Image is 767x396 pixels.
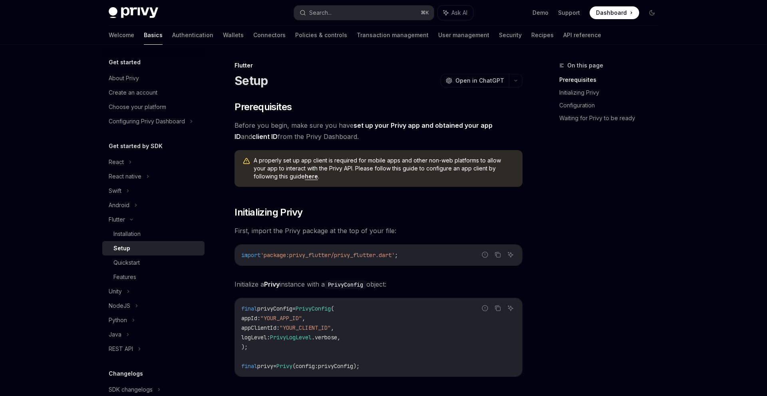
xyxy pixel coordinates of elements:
[172,26,213,45] a: Authentication
[102,100,205,114] a: Choose your platform
[109,102,166,112] div: Choose your platform
[312,334,340,341] span: .verbose,
[331,305,334,312] span: (
[493,249,503,260] button: Copy the contents from the code block
[294,6,434,20] button: Search...⌘K
[558,9,580,17] a: Support
[234,121,493,141] a: set up your Privy app and obtained your app ID
[223,26,244,45] a: Wallets
[296,305,331,312] span: PrivyConfig
[102,241,205,255] a: Setup
[264,280,280,288] strong: Privy
[260,315,302,322] span: "YOUR_APP_ID"
[305,173,318,180] a: here
[267,334,270,341] span: :
[234,120,523,142] span: Before you begin, make sure you have and from the Privy Dashboard.
[559,112,665,125] a: Waiting for Privy to be ready
[241,251,260,259] span: import
[109,172,141,181] div: React native
[292,362,315,370] span: (config
[144,26,163,45] a: Basics
[480,303,490,313] button: Report incorrect code
[109,157,124,167] div: React
[109,330,121,339] div: Java
[395,251,398,259] span: ;
[438,26,489,45] a: User management
[270,334,312,341] span: PrivyLogLevel
[113,272,136,282] div: Features
[109,369,143,378] h5: Changelogs
[292,305,296,312] span: =
[559,86,665,99] a: Initializing Privy
[234,101,292,113] span: Prerequisites
[109,57,141,67] h5: Get started
[499,26,522,45] a: Security
[273,362,276,370] span: =
[253,26,286,45] a: Connectors
[357,26,429,45] a: Transaction management
[260,251,395,259] span: 'package:privy_flutter/privy_flutter.dart'
[109,26,134,45] a: Welcome
[280,324,331,331] span: "YOUR_CLIENT_ID"
[315,362,318,370] span: :
[563,26,601,45] a: API reference
[493,303,503,313] button: Copy the contents from the code block
[241,315,257,322] span: appId
[421,10,429,16] span: ⌘ K
[455,77,504,85] span: Open in ChatGPT
[276,324,280,331] span: :
[309,8,332,18] div: Search...
[531,26,554,45] a: Recipes
[102,71,205,85] a: About Privy
[331,324,334,331] span: ,
[241,362,257,370] span: final
[559,73,665,86] a: Prerequisites
[559,99,665,112] a: Configuration
[480,249,490,260] button: Report incorrect code
[505,303,516,313] button: Ask AI
[318,362,360,370] span: privyConfig);
[234,225,523,236] span: First, import the Privy package at the top of your file:
[109,73,139,83] div: About Privy
[113,244,130,253] div: Setup
[113,258,140,267] div: Quickstart
[102,85,205,100] a: Create an account
[257,315,260,322] span: :
[234,61,523,69] div: Flutter
[109,315,127,325] div: Python
[533,9,548,17] a: Demo
[102,255,205,270] a: Quickstart
[109,88,157,97] div: Create an account
[441,74,509,87] button: Open in ChatGPT
[241,324,276,331] span: appClientId
[438,6,473,20] button: Ask AI
[234,279,523,290] span: Initialize a instance with a object:
[234,206,302,219] span: Initializing Privy
[325,280,366,289] code: PrivyConfig
[102,227,205,241] a: Installation
[451,9,467,17] span: Ask AI
[257,362,273,370] span: privy
[109,117,185,126] div: Configuring Privy Dashboard
[241,305,257,312] span: final
[257,305,292,312] span: privyConfig
[567,61,603,70] span: On this page
[109,287,122,296] div: Unity
[596,9,627,17] span: Dashboard
[505,249,516,260] button: Ask AI
[276,362,292,370] span: Privy
[113,229,141,239] div: Installation
[242,157,250,165] svg: Warning
[109,7,158,18] img: dark logo
[241,343,248,350] span: );
[234,73,268,88] h1: Setup
[109,385,153,394] div: SDK changelogs
[109,344,133,354] div: REST API
[102,270,205,284] a: Features
[241,334,267,341] span: logLevel
[646,6,658,19] button: Toggle dark mode
[590,6,639,19] a: Dashboard
[109,186,121,196] div: Swift
[252,133,278,141] a: client ID
[109,215,125,224] div: Flutter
